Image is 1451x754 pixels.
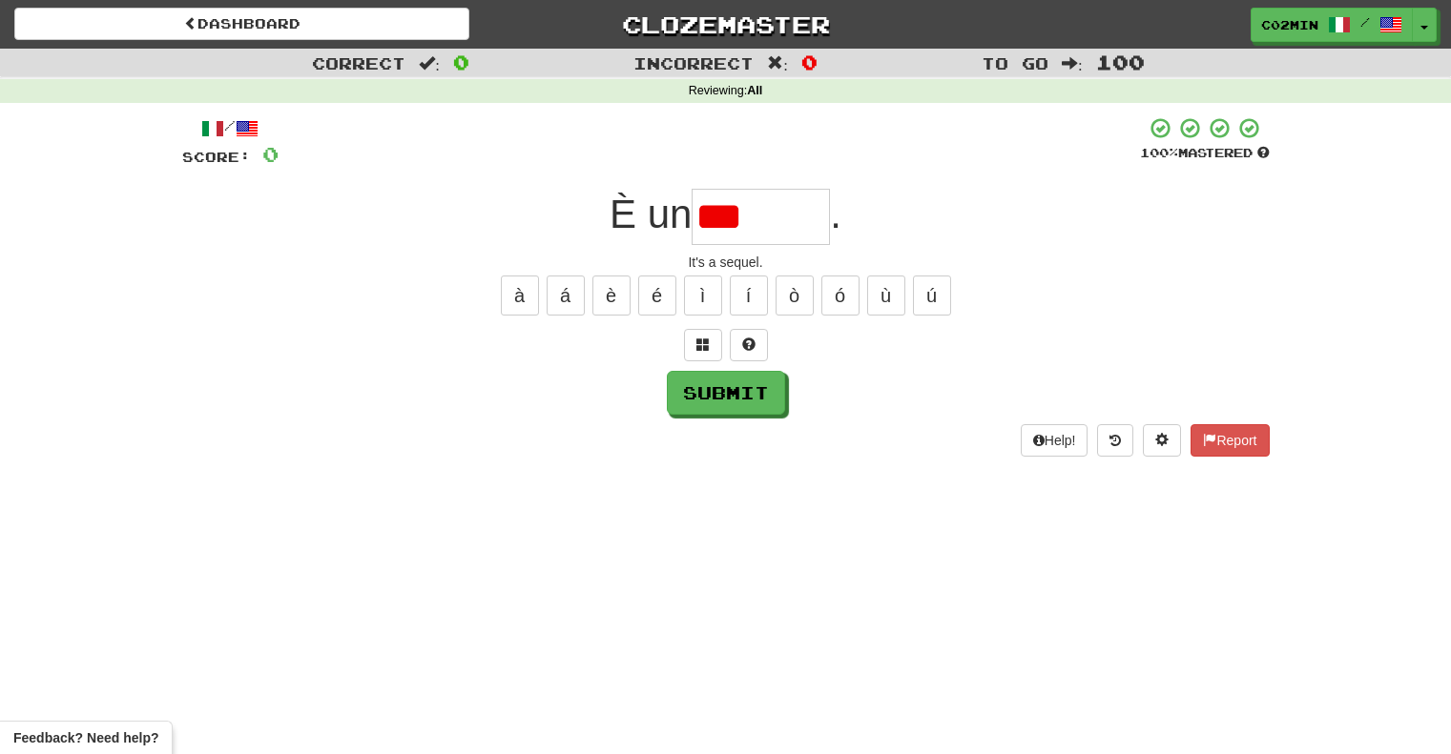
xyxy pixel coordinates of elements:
a: Clozemaster [498,8,953,41]
span: 100 [1096,51,1145,73]
button: ù [867,275,905,316]
span: : [419,55,440,71]
span: . [830,192,841,236]
div: Mastered [1140,145,1270,162]
span: Open feedback widget [13,728,158,747]
button: ó [821,275,860,316]
button: Help! [1021,424,1088,457]
span: È un [610,192,692,236]
button: è [592,275,631,316]
span: : [767,55,788,71]
button: ì [684,275,722,316]
span: Correct [312,53,405,72]
a: Dashboard [14,8,469,40]
button: Round history (alt+y) [1097,424,1133,457]
span: 100 % [1140,145,1178,160]
button: ò [776,275,814,316]
span: c02min [1261,16,1318,33]
span: To go [982,53,1048,72]
button: á [547,275,585,316]
span: / [1360,15,1370,29]
span: Incorrect [633,53,754,72]
button: à [501,275,539,316]
strong: All [747,84,762,97]
span: 0 [801,51,818,73]
button: é [638,275,676,316]
span: : [1062,55,1083,71]
a: c02min / [1251,8,1413,42]
div: It's a sequel. [182,253,1270,272]
span: 0 [453,51,469,73]
button: í [730,275,768,316]
span: Score: [182,149,251,165]
span: 0 [262,142,279,166]
button: Single letter hint - you only get 1 per sentence and score half the points! alt+h [730,329,768,361]
button: Switch sentence to multiple choice alt+p [684,329,722,361]
div: / [182,116,279,140]
button: Submit [667,371,785,415]
button: ú [913,275,951,316]
button: Report [1191,424,1269,457]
